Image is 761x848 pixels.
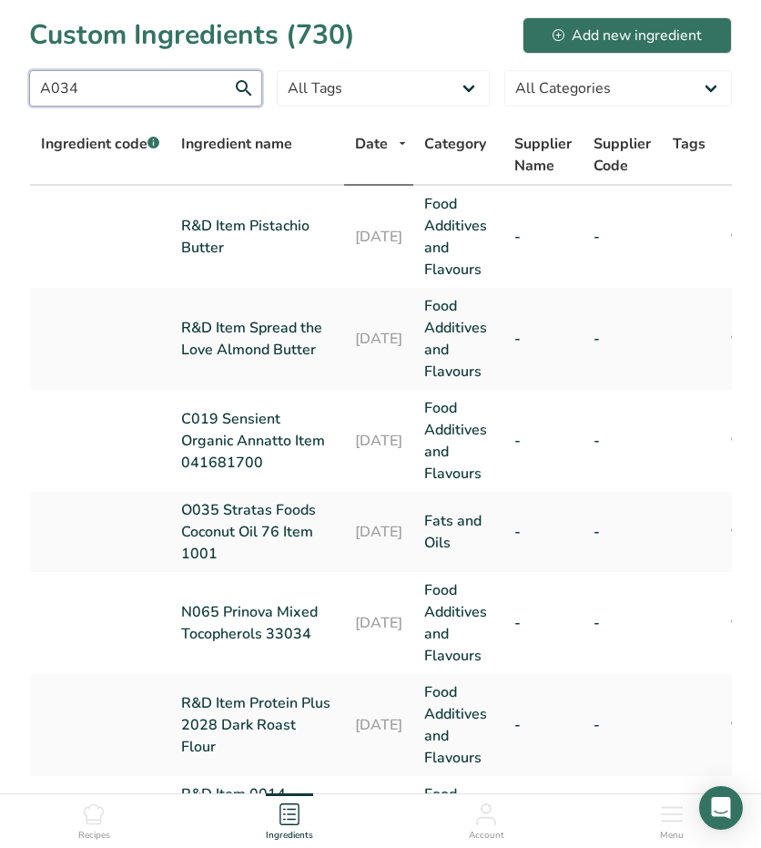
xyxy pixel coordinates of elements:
a: Food Additives and Flavours [424,295,492,383]
a: [DATE] [355,226,402,248]
div: Add new ingredient [553,25,702,46]
button: Add new ingredient [523,17,732,54]
a: - [514,521,572,543]
a: R&D Item Spread the Love Almond Butter [181,317,333,361]
a: - [594,714,651,736]
a: [DATE] [355,612,402,634]
a: Food Additives and Flavours [424,579,492,667]
a: - [594,328,651,350]
a: [DATE] [355,521,402,543]
h1: Custom Ingredients (730) [29,15,355,56]
span: Ingredient name [181,133,292,155]
a: O035 Stratas Foods Coconut Oil 76 Item 1001 [181,499,333,565]
a: C019 Sensient Organic Annatto Item 041681700 [181,408,333,474]
a: R&D Item Pistachio Butter [181,215,333,259]
a: Recipes [78,794,110,843]
a: - [514,226,572,248]
a: - [514,430,572,452]
a: Food Additives and Flavours [424,681,492,769]
a: [DATE] [355,328,402,350]
span: Date [355,133,388,155]
a: - [594,521,651,543]
div: Open Intercom Messenger [699,786,743,830]
a: Food Additives and Flavours [424,193,492,281]
a: R&D Item Protein Plus 2028 Dark Roast Flour [181,692,333,758]
span: Recipes [78,829,110,843]
a: - [594,430,651,452]
span: Account [469,829,504,843]
span: Ingredients [266,829,313,843]
a: - [514,612,572,634]
span: Ingredient code [41,134,159,154]
a: Fats and Oils [424,510,492,554]
a: - [514,714,572,736]
a: - [594,612,651,634]
a: - [594,226,651,248]
a: Ingredients [266,794,313,843]
a: - [514,328,572,350]
span: Tags [673,133,705,155]
a: Account [469,794,504,843]
a: Food Additives and Flavours [424,397,492,485]
input: Search for ingredient [29,70,262,107]
span: Supplier Code [594,133,651,177]
span: Menu [660,829,684,843]
a: [DATE] [355,430,402,452]
span: Category [424,133,486,155]
a: N065 Prinova Mixed Tocopherols 33034 [181,601,333,645]
a: [DATE] [355,714,402,736]
span: Supplier Name [514,133,572,177]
